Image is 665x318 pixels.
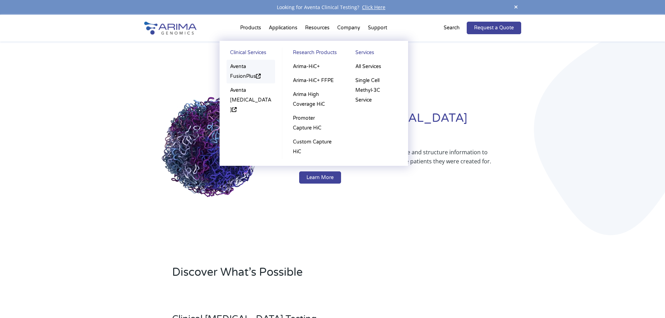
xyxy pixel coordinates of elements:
[227,48,275,60] a: Clinical Services
[144,3,521,12] div: Looking for Aventa Clinical Testing?
[467,22,521,34] a: Request a Quote
[172,265,422,286] h2: Discover What’s Possible
[299,110,521,148] h1: Redefining [MEDICAL_DATA] Diagnostics
[289,111,338,135] a: Promoter Capture HiC
[630,284,665,318] iframe: Chat Widget
[359,4,388,10] a: Click Here
[289,135,338,159] a: Custom Capture HiC
[352,60,401,74] a: All Services
[144,22,197,35] img: Arima-Genomics-logo
[352,48,401,60] a: Services
[289,88,338,111] a: Arima High Coverage HiC
[289,60,338,74] a: Arima-HiC+
[289,74,338,88] a: Arima-HiC+ FFPE
[299,171,341,184] a: Learn More
[227,83,275,117] a: Aventa [MEDICAL_DATA]
[444,23,460,32] p: Search
[289,48,338,60] a: Research Products
[227,60,275,83] a: Aventa FusionPlus
[352,74,401,107] a: Single Cell Methyl-3C Service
